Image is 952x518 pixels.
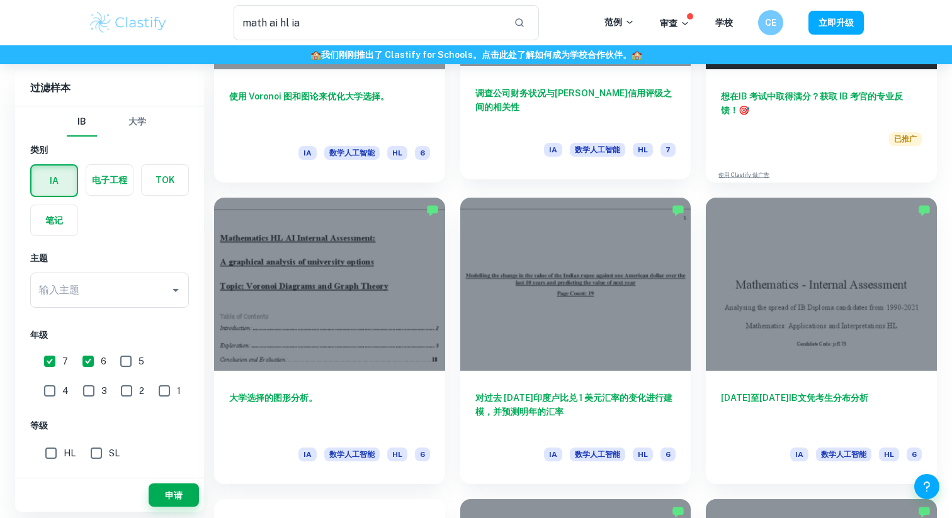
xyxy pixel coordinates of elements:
font: 数学人工智能 [575,145,620,154]
font: 数学人工智能 [329,450,375,459]
button: 打开 [167,281,184,299]
font: 我们刚刚推出了 Clastify for Schools。点击 [321,50,499,60]
font: 等级 [30,420,48,431]
font: HL [392,149,402,157]
font: 🏫 [310,50,321,60]
font: 审查 [660,18,677,28]
a: 此处 [499,50,517,60]
font: SL [109,448,120,458]
div: 过滤器类型选择 [67,106,152,137]
font: 主题 [30,253,48,263]
font: IA [303,149,312,157]
font: 3 [101,386,107,396]
font: HL [638,450,648,459]
font: 数学人工智能 [329,149,375,157]
font: 7 [666,145,671,154]
font: 年级 [30,330,48,340]
font: 大学选择的图形分析。 [229,393,317,403]
font: 1 [177,386,181,396]
button: 帮助和反馈 [914,474,939,499]
font: 过滤样本 [30,82,71,94]
font: 🎯 [739,105,749,115]
font: 中取得满分 [767,91,811,101]
font: 6 [912,450,917,459]
img: 已标记 [918,204,931,217]
img: 已标记 [672,204,684,217]
font: 数学人工智能 [821,450,866,459]
font: 2 [139,386,144,396]
img: 已标记 [918,505,931,518]
button: CE [758,10,783,35]
font: 6 [420,450,425,459]
a: 学校 [715,18,733,28]
img: 已标记 [672,505,684,518]
font: HL [638,145,648,154]
font: 范例 [604,17,622,27]
button: IA [31,166,77,196]
font: 6 [420,149,425,157]
button: TOK [142,165,188,195]
font: IA [795,450,803,459]
button: 笔记 [31,205,77,235]
font: 4 [62,386,69,396]
a: 使用 Clastify 做广告 [718,171,769,179]
a: 大学选择的图形分析。IA数学人工智能HL6 [214,198,445,484]
button: 申请 [149,483,199,507]
font: ？获取 IB 考官的专业反馈！ [721,91,903,115]
button: 电子工程 [86,165,133,195]
font: 7 [62,356,68,366]
font: 立即升级 [819,18,854,28]
font: 申请 [165,490,183,500]
font: HL [64,448,76,458]
img: Clastify 徽标 [88,10,168,35]
a: [DATE]至[DATE]IB文凭考生分布分析IA数学人工智能HL6 [706,198,937,484]
font: 调查公司财务状况与[PERSON_NAME]信用评级之间的相关性 [475,88,672,112]
font: IA [549,145,557,154]
font: IA [549,450,557,459]
font: IB [77,116,86,127]
font: 类别 [30,145,48,155]
font: 。🏫 [623,50,642,60]
font: HL [884,450,894,459]
font: 使用 Voronoi 图和图论来优化大学选择。 [229,91,389,101]
font: [DATE]至[DATE]IB文凭考生分布分析 [721,393,868,403]
font: 已推广 [894,135,917,144]
font: 对过去 [DATE]印度卢比兑 1 美元汇率的变化进行建模，并预测明年的汇率 [475,393,672,417]
button: 立即升级 [808,11,864,34]
a: 对过去 [DATE]印度卢比兑 1 美元汇率的变化进行建模，并预测明年的汇率IA数学人工智能HL6 [460,198,691,484]
font: 6 [666,450,671,459]
font: 想在IB 考试 [721,91,767,101]
font: CE [765,18,776,28]
input: 搜索任何范例... [234,5,504,40]
font: HL [392,450,402,459]
font: 大学 [128,116,146,127]
font: IA [303,450,312,459]
font: 6 [101,356,106,366]
font: 数学人工智能 [575,450,620,459]
font: 了解如何成为学校合作伙伴 [517,50,623,60]
font: 5 [139,356,144,366]
img: 已标记 [426,204,439,217]
font: 使用 Clastify 做广告 [718,171,769,178]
